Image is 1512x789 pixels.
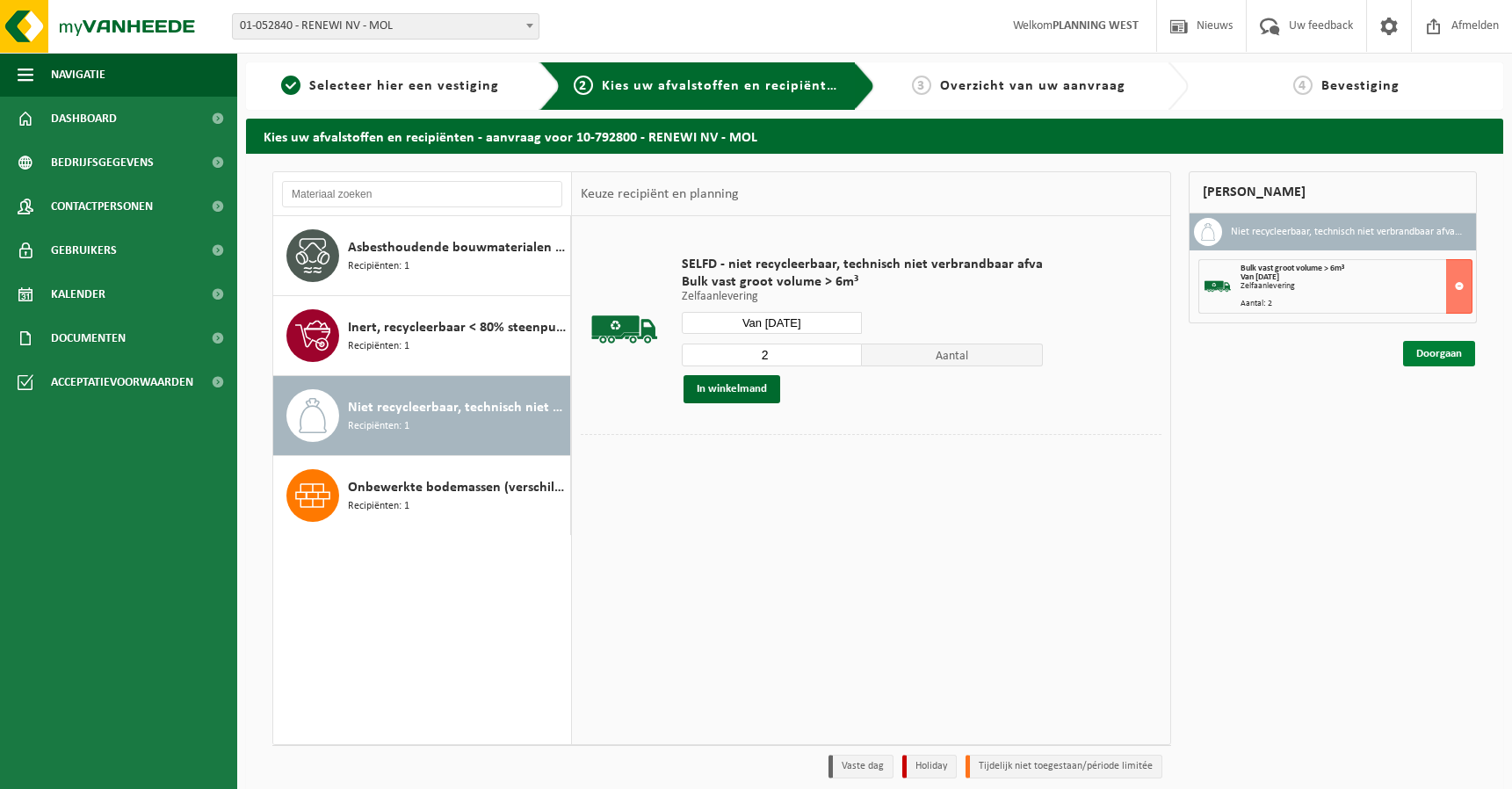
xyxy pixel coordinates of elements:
[232,13,539,40] span: 01-052840 - RENEWI NV - MOL
[281,76,300,95] span: 1
[572,172,748,216] div: Keuze recipiënt en planning
[1321,79,1400,93] span: Bevestiging
[682,256,1043,273] span: SELFD - niet recycleerbaar, technisch niet verbrandbaar afva
[348,418,409,435] span: Recipiënten: 1
[51,97,117,141] span: Dashboard
[828,755,893,778] li: Vaste dag
[912,76,931,95] span: 3
[1241,300,1472,308] div: Aantal: 2
[51,360,193,404] span: Acceptatievoorwaarden
[1241,264,1344,273] span: Bulk vast groot volume > 6m³
[51,185,153,228] span: Contactpersonen
[348,237,566,258] span: Asbesthoudende bouwmaterialen cementgebonden (hechtgebonden)
[233,14,539,39] span: 01-052840 - RENEWI NV - MOL
[1241,282,1472,291] div: Zelfaanlevering
[940,79,1125,93] span: Overzicht van uw aanvraag
[682,273,1043,291] span: Bulk vast groot volume > 6m³
[282,181,562,207] input: Materiaal zoeken
[862,344,1043,366] span: Aantal
[348,397,566,418] span: Niet recycleerbaar, technisch niet verbrandbaar afval (brandbaar)
[682,291,1043,303] p: Zelfaanlevering
[309,79,499,93] span: Selecteer hier een vestiging
[51,141,154,185] span: Bedrijfsgegevens
[602,79,843,93] span: Kies uw afvalstoffen en recipiënten
[273,216,571,296] button: Asbesthoudende bouwmaterialen cementgebonden (hechtgebonden) Recipiënten: 1
[348,317,566,338] span: Inert, recycleerbaar < 80% steenpuin
[273,376,571,456] button: Niet recycleerbaar, technisch niet verbrandbaar afval (brandbaar) Recipiënten: 1
[348,477,566,498] span: Onbewerkte bodemassen (verschillend van huisvuilverbrandingsinstallatie, non bis in idem)
[1231,218,1463,246] h3: Niet recycleerbaar, technisch niet verbrandbaar afval (brandbaar)
[1293,76,1313,95] span: 4
[902,755,957,778] li: Holiday
[684,375,780,403] button: In winkelmand
[966,755,1162,778] li: Tijdelijk niet toegestaan/période limitée
[1053,19,1139,33] strong: PLANNING WEST
[273,296,571,376] button: Inert, recycleerbaar < 80% steenpuin Recipiënten: 1
[1241,272,1279,282] strong: Van [DATE]
[255,76,525,97] a: 1Selecteer hier een vestiging
[348,498,409,515] span: Recipiënten: 1
[51,272,105,316] span: Kalender
[574,76,593,95] span: 2
[51,53,105,97] span: Navigatie
[1189,171,1477,214] div: [PERSON_NAME]
[246,119,1503,153] h2: Kies uw afvalstoffen en recipiënten - aanvraag voor 10-792800 - RENEWI NV - MOL
[682,312,863,334] input: Selecteer datum
[51,316,126,360] span: Documenten
[348,258,409,275] span: Recipiënten: 1
[1403,341,1475,366] a: Doorgaan
[348,338,409,355] span: Recipiënten: 1
[273,456,571,535] button: Onbewerkte bodemassen (verschillend van huisvuilverbrandingsinstallatie, non bis in idem) Recipië...
[51,228,117,272] span: Gebruikers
